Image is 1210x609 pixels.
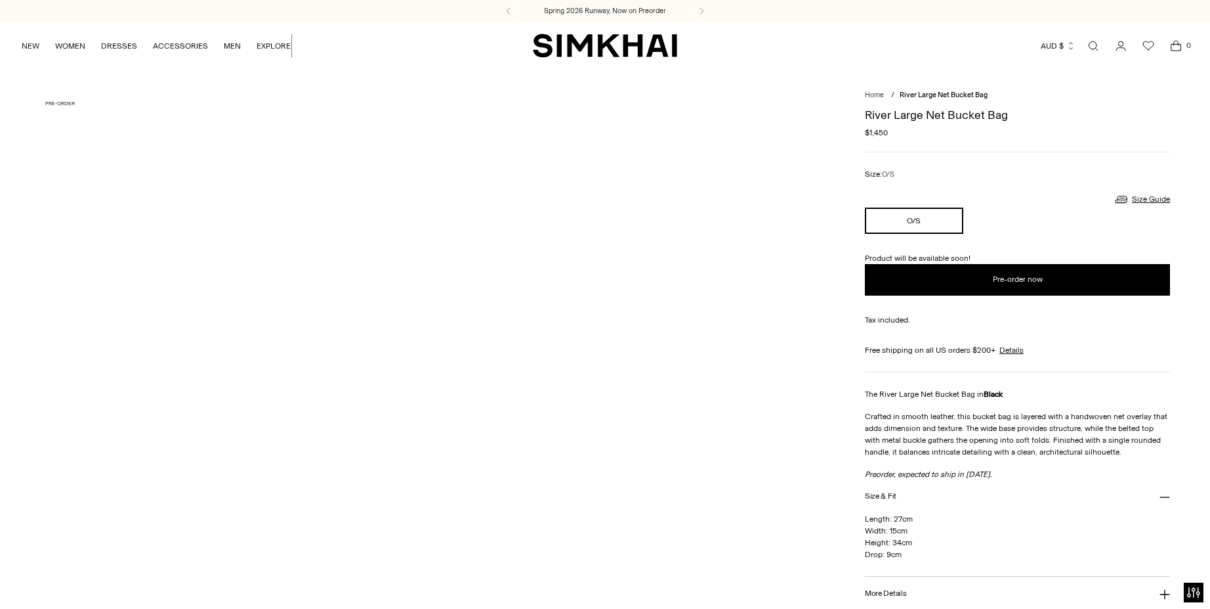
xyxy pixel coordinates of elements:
[1182,39,1194,51] span: 0
[1163,33,1189,59] a: Open cart modal
[865,589,906,598] h3: More Details
[865,109,1170,121] h1: River Large Net Bucket Bag
[1080,33,1106,59] a: Open search modal
[533,33,677,58] a: SIMKHAI
[900,91,988,99] span: River Large Net Bucket Bag
[865,470,992,479] em: Preorder, expected to ship in [DATE].
[865,127,888,139] span: $1,450
[865,168,894,181] label: Size:
[1114,191,1170,208] a: Size Guide
[865,411,1170,458] p: Crafted in smooth leather, this bucket bag is layered with a handwoven net overlay that adds dime...
[993,274,1043,285] span: Pre-order now
[1108,33,1134,59] a: Go to the account page
[865,388,1170,400] p: The River Large Net Bucket Bag in
[224,32,241,60] a: MEN
[865,252,1170,264] p: Product will be available soon!
[257,32,291,60] a: EXPLORE
[55,32,85,60] a: WOMEN
[865,492,896,501] h3: Size & Fit
[865,264,1170,296] button: Add to Bag
[153,32,208,60] a: ACCESSORIES
[865,91,884,99] a: Home
[865,344,1170,356] div: Free shipping on all US orders $200+
[891,90,894,101] div: /
[865,208,963,234] button: O/S
[865,513,1170,560] p: Length: 27cm Width: 15cm Height: 34cm Drop: 9cm
[984,390,1003,399] strong: Black
[865,314,1170,326] div: Tax included.
[865,90,1170,101] nav: breadcrumbs
[882,170,894,179] span: O/S
[22,32,39,60] a: NEW
[101,32,137,60] a: DRESSES
[1041,32,1075,60] button: AUD $
[865,480,1170,514] button: Size & Fit
[999,344,1024,356] a: Details
[1135,33,1161,59] a: Wishlist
